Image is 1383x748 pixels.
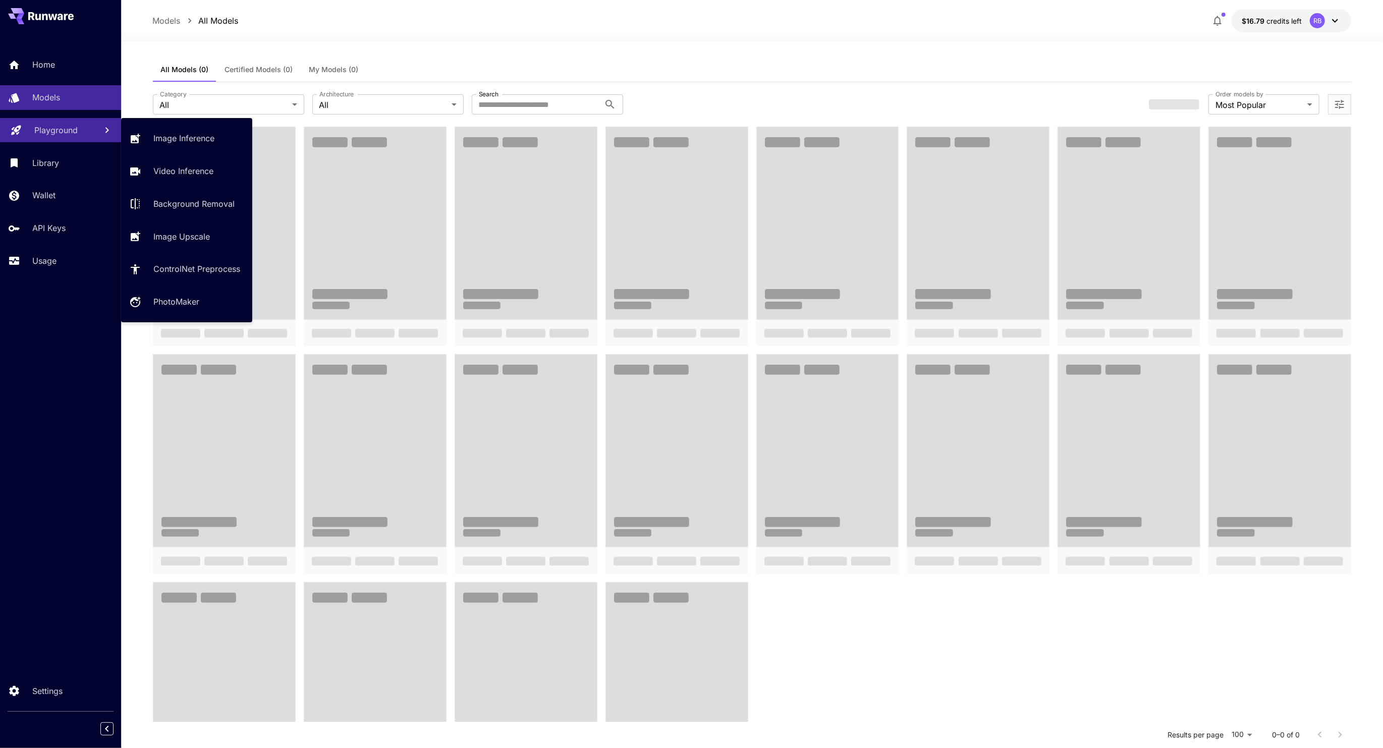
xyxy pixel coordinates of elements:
button: Collapse sidebar [100,722,114,735]
p: Video Inference [153,165,213,177]
div: $16.78651 [1242,16,1302,26]
p: Home [32,59,55,71]
nav: breadcrumb [153,15,239,27]
button: Open more filters [1334,98,1346,111]
a: Background Removal [121,192,252,216]
p: Wallet [32,189,56,201]
p: Background Removal [153,198,235,210]
span: My Models (0) [309,65,359,74]
span: Most Popular [1215,99,1303,111]
span: Certified Models (0) [225,65,293,74]
button: $16.78651 [1232,9,1351,32]
span: All [160,99,288,111]
label: Search [479,90,499,98]
div: 100 [1228,727,1256,742]
p: Image Upscale [153,231,210,243]
span: credits left [1266,17,1302,25]
p: 0–0 of 0 [1272,730,1300,740]
div: RB [1310,13,1325,28]
p: Library [32,157,59,169]
p: Usage [32,255,57,267]
p: PhotoMaker [153,296,199,308]
span: All [319,99,448,111]
p: API Keys [32,222,66,234]
span: All Models (0) [161,65,209,74]
p: Models [153,15,181,27]
p: Results per page [1168,730,1224,740]
label: Architecture [319,90,354,98]
p: All Models [199,15,239,27]
label: Category [160,90,187,98]
a: Image Upscale [121,224,252,249]
a: Image Inference [121,126,252,151]
p: Image Inference [153,132,214,144]
a: PhotoMaker [121,290,252,314]
p: Settings [32,685,63,697]
label: Order models by [1215,90,1263,98]
p: Models [32,91,60,103]
p: ControlNet Preprocess [153,263,240,275]
span: $16.79 [1242,17,1266,25]
a: ControlNet Preprocess [121,257,252,281]
p: Playground [34,124,78,136]
div: Collapse sidebar [108,720,121,738]
a: Video Inference [121,159,252,184]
